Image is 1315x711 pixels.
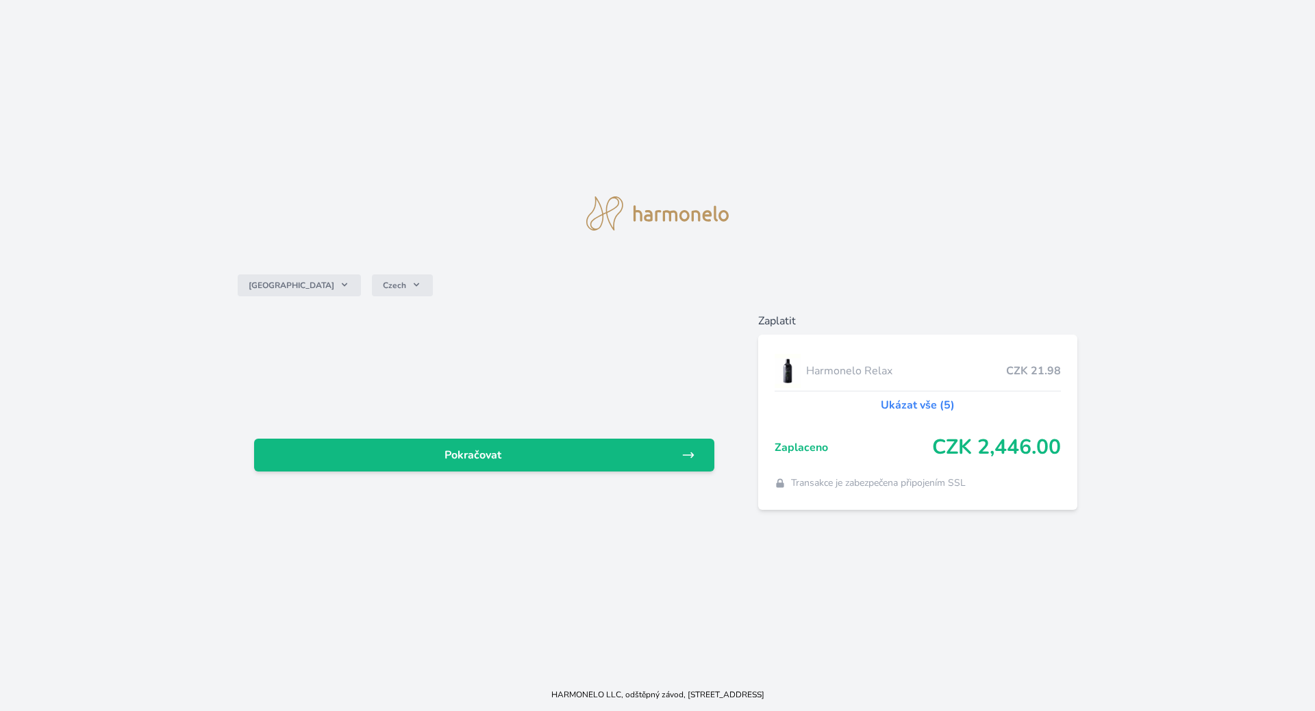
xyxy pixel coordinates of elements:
[383,280,406,291] span: Czech
[586,196,729,231] img: logo.svg
[758,313,1078,329] h6: Zaplatit
[881,397,955,413] a: Ukázat vše (5)
[372,274,433,296] button: Czech
[265,447,681,463] span: Pokračovat
[1006,363,1061,379] span: CZK 21.98
[775,439,933,456] span: Zaplaceno
[791,476,966,490] span: Transakce je zabezpečena připojením SSL
[254,439,714,471] a: Pokračovat
[932,435,1061,460] span: CZK 2,446.00
[806,363,1007,379] span: Harmonelo Relax
[775,354,801,388] img: CLEAN_RELAX_se_stinem_x-lo.jpg
[249,280,334,291] span: [GEOGRAPHIC_DATA]
[238,274,361,296] button: [GEOGRAPHIC_DATA]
